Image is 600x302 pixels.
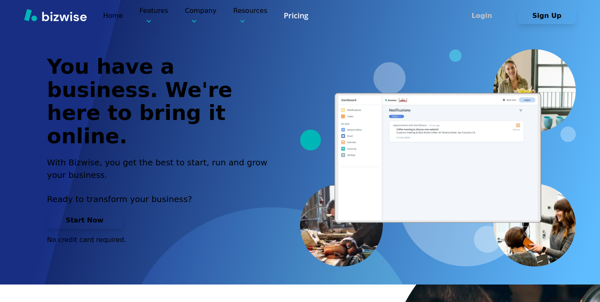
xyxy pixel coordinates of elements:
button: Sign Up [517,7,576,24]
button: Login [452,7,511,24]
a: Sign Up [517,12,576,20]
p: Features [140,6,168,25]
p: Resources [233,6,267,25]
a: Start Now [47,216,122,224]
h2: With Bizwise, you get the best to start, run and grow your business. [47,156,277,181]
a: Home [103,12,123,20]
a: Login [452,12,517,20]
p: Ready to transform your business? [47,193,277,205]
img: Bizwise Logo [24,9,87,21]
p: No credit card required. [47,235,277,245]
h1: You have a business. We're here to bring it online. [47,55,277,148]
a: Pricing [284,10,308,21]
button: Start Now [47,212,122,229]
p: Company [185,6,217,25]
